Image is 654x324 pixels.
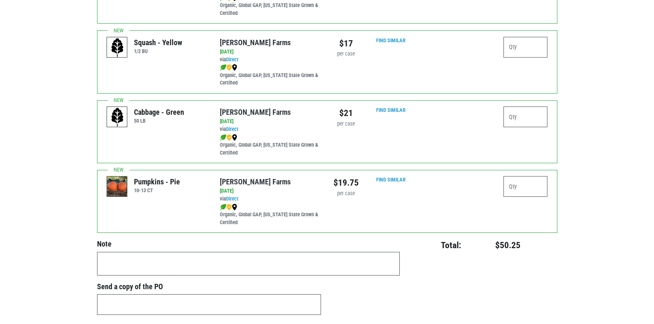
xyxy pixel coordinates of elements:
a: Direct [226,196,238,202]
a: Direct [226,126,238,132]
div: Organic, Global GAP, [US_STATE] State Grown & Certified [220,133,321,157]
div: [DATE] [220,118,321,126]
div: per case [333,190,359,198]
a: Find Similar [376,107,406,113]
a: Find Similar [376,177,406,183]
div: Cabbage - Green [134,106,184,118]
h3: Send a copy of the PO [97,282,321,291]
img: map_marker-0e94453035b3232a4d21701695807de9.png [232,64,237,71]
a: Find Similar [376,37,406,44]
div: Organic, Global GAP, [US_STATE] State Grown & Certified [220,203,321,227]
a: [PERSON_NAME] Farms [220,177,291,186]
h4: Note [97,239,400,249]
a: Direct [226,56,238,63]
img: leaf-e5c59151409436ccce96b2ca1b28e03c.png [220,134,226,141]
img: safety-e55c860ca8c00a9c171001a62a92dabd.png [226,64,232,71]
div: via [220,118,321,157]
h6: 10-13 CT [134,187,180,193]
div: per case [333,120,359,128]
div: Pumpkins - Pie [134,176,180,187]
img: leaf-e5c59151409436ccce96b2ca1b28e03c.png [220,204,226,210]
div: $17 [333,37,359,50]
div: [DATE] [220,187,321,195]
input: Qty [503,37,548,58]
h4: $50.25 [466,240,520,251]
img: thumbnail-f402428343f8077bd364b9150d8c865c.png [107,177,128,197]
img: placeholder-variety-43d6402dacf2d531de610a020419775a.svg [107,107,128,128]
input: Qty [503,176,548,197]
div: via [220,187,321,226]
h4: Total: [413,240,461,251]
div: via [220,48,321,87]
a: [PERSON_NAME] Farms [220,108,291,116]
img: safety-e55c860ca8c00a9c171001a62a92dabd.png [226,204,232,210]
div: [DATE] [220,48,321,56]
div: Squash - Yellow [134,37,182,48]
img: leaf-e5c59151409436ccce96b2ca1b28e03c.png [220,64,226,71]
img: map_marker-0e94453035b3232a4d21701695807de9.png [232,204,237,210]
img: placeholder-variety-43d6402dacf2d531de610a020419775a.svg [107,37,128,58]
img: safety-e55c860ca8c00a9c171001a62a92dabd.png [226,134,232,141]
div: $19.75 [333,176,359,189]
div: $21 [333,106,359,120]
a: Pumpkins - Pie [107,183,128,190]
a: [PERSON_NAME] Farms [220,38,291,47]
div: per case [333,50,359,58]
div: Organic, Global GAP, [US_STATE] State Grown & Certified [220,64,321,87]
img: map_marker-0e94453035b3232a4d21701695807de9.png [232,134,237,141]
input: Qty [503,106,548,127]
h6: 1/2 BU [134,48,182,54]
h6: 50 LB [134,118,184,124]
